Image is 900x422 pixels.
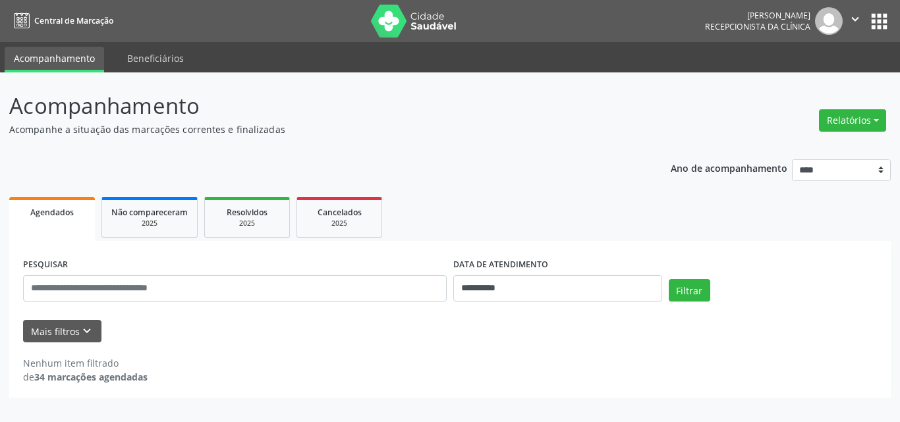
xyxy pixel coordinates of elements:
[848,12,862,26] i: 
[111,207,188,218] span: Não compareceram
[819,109,886,132] button: Relatórios
[815,7,843,35] img: img
[34,371,148,383] strong: 34 marcações agendadas
[80,324,94,338] i: keyboard_arrow_down
[669,279,710,302] button: Filtrar
[23,356,148,370] div: Nenhum item filtrado
[843,7,868,35] button: 
[5,47,104,72] a: Acompanhamento
[318,207,362,218] span: Cancelados
[705,21,810,32] span: Recepcionista da clínica
[453,255,548,275] label: DATA DE ATENDIMENTO
[23,255,68,275] label: PESQUISAR
[9,10,113,32] a: Central de Marcação
[9,122,627,136] p: Acompanhe a situação das marcações correntes e finalizadas
[23,370,148,384] div: de
[118,47,193,70] a: Beneficiários
[30,207,74,218] span: Agendados
[111,219,188,228] div: 2025
[227,207,267,218] span: Resolvidos
[306,219,372,228] div: 2025
[23,320,101,343] button: Mais filtroskeyboard_arrow_down
[9,90,627,122] p: Acompanhamento
[34,15,113,26] span: Central de Marcação
[214,219,280,228] div: 2025
[868,10,891,33] button: apps
[705,10,810,21] div: [PERSON_NAME]
[671,159,787,176] p: Ano de acompanhamento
